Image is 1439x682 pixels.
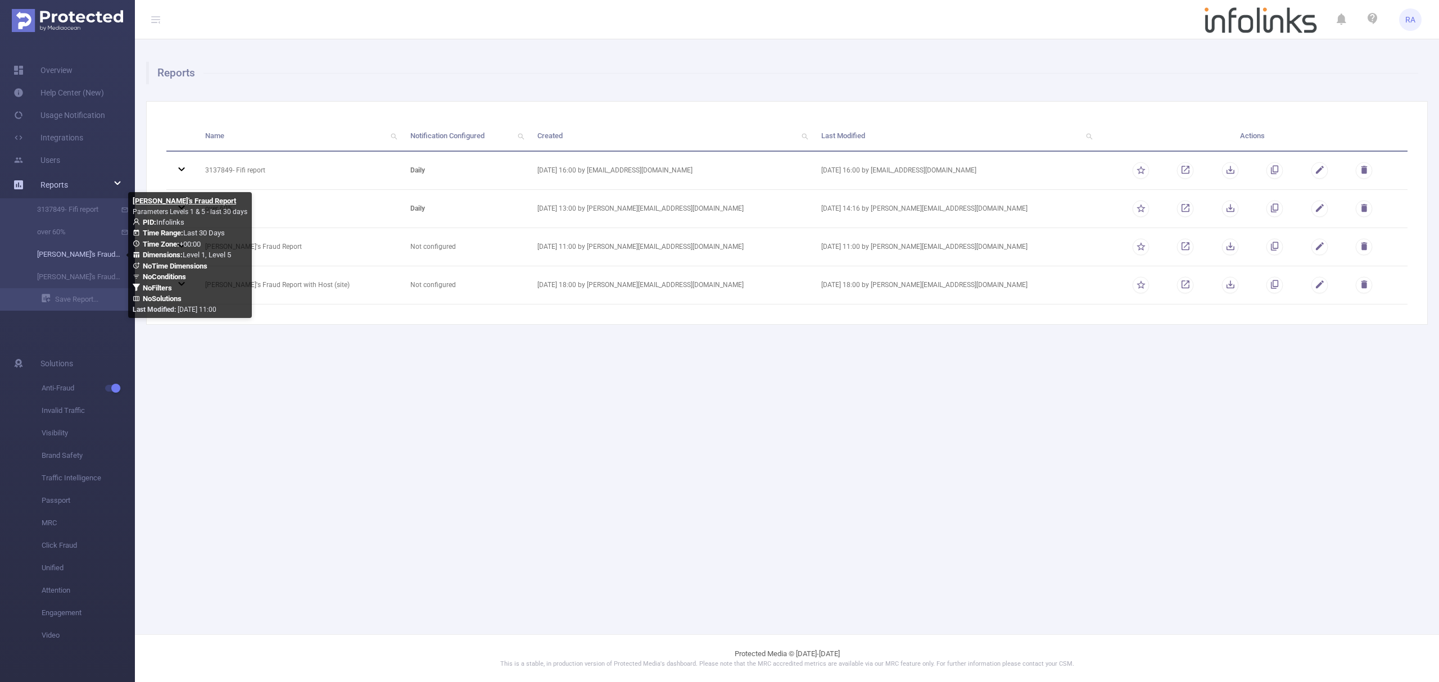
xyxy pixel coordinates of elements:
td: [DATE] 16:00 by [EMAIL_ADDRESS][DOMAIN_NAME] [813,152,1097,190]
b: daily [410,204,425,212]
span: MRC [42,512,135,534]
span: Reports [40,180,68,189]
b: Last Modified: [133,306,176,313]
a: Reports [40,174,68,196]
a: 3137849- Fifi report [22,198,121,221]
span: Unified [42,557,135,579]
i: icon: search [513,121,529,151]
span: Name [205,131,224,140]
span: Parameters Levels 1 & 5 - last 30 days [133,208,247,216]
td: [DATE] 18:00 by [PERSON_NAME][EMAIL_ADDRESS][DOMAIN_NAME] [813,266,1097,304]
a: Help Center (New) [13,81,104,104]
span: Visibility [42,422,135,444]
span: Traffic Intelligence [42,467,135,489]
a: Save Report... [42,288,135,311]
span: Created [537,131,563,140]
span: RA [1405,8,1415,31]
td: [DATE] 16:00 by [EMAIL_ADDRESS][DOMAIN_NAME] [529,152,813,190]
td: [DATE] 13:00 by [PERSON_NAME][EMAIL_ADDRESS][DOMAIN_NAME] [529,190,813,228]
i: icon: user [133,218,143,225]
i: icon: search [386,121,402,151]
a: Users [13,149,60,171]
b: daily [410,166,425,174]
h1: Reports [146,62,1418,84]
td: Not configured [402,228,528,266]
span: Level 1, Level 5 [143,251,231,259]
td: [PERSON_NAME]'s Fraud Report [197,228,402,266]
span: Actions [1240,131,1265,140]
i: icon: search [797,121,813,151]
span: Video [42,624,135,647]
td: [PERSON_NAME]'s Fraud Report with Host (site) [197,266,402,304]
a: Overview [13,59,73,81]
a: [PERSON_NAME]'s Fraud Report with Host (site) [22,266,121,288]
span: Engagement [42,602,135,624]
span: [DATE] 11:00 [133,306,216,313]
b: No Conditions [143,272,186,281]
td: [DATE] 14:16 by [PERSON_NAME][EMAIL_ADDRESS][DOMAIN_NAME] [813,190,1097,228]
td: [DATE] 11:00 by [PERSON_NAME][EMAIL_ADDRESS][DOMAIN_NAME] [529,228,813,266]
b: [PERSON_NAME]'s Fraud Report [133,197,236,205]
span: Attention [42,579,135,602]
i: icon: search [1081,121,1097,151]
span: Last Modified [821,131,865,140]
span: Solutions [40,352,73,375]
a: Integrations [13,126,83,149]
span: Passport [42,489,135,512]
b: Time Zone: [143,240,179,248]
b: No Solutions [143,294,182,303]
img: Protected Media [12,9,123,32]
a: Usage Notification [13,104,105,126]
b: Time Range: [143,229,183,237]
footer: Protected Media © [DATE]-[DATE] [135,634,1439,682]
b: No Time Dimensions [143,262,207,270]
b: No Filters [143,284,172,292]
a: over 60% [22,221,121,243]
span: Brand Safety [42,444,135,467]
td: [DATE] 11:00 by [PERSON_NAME][EMAIL_ADDRESS][DOMAIN_NAME] [813,228,1097,266]
span: Notification Configured [410,131,485,140]
b: PID: [143,218,156,226]
td: over 60% [197,190,402,228]
a: [PERSON_NAME]'s Fraud Report [22,243,121,266]
b: Dimensions : [143,251,183,259]
td: [DATE] 18:00 by [PERSON_NAME][EMAIL_ADDRESS][DOMAIN_NAME] [529,266,813,304]
span: Anti-Fraud [42,377,135,399]
td: 3137849- Fifi report [197,152,402,190]
span: Click Fraud [42,534,135,557]
span: Infolinks Last 30 Days +00:00 [133,218,231,303]
p: This is a stable, in production version of Protected Media's dashboard. Please note that the MRC ... [163,660,1411,669]
td: Not configured [402,266,528,304]
span: Invalid Traffic [42,399,135,422]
